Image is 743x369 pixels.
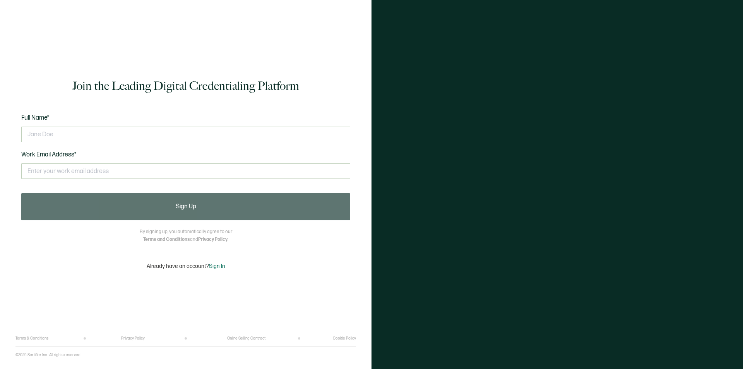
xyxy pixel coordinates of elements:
span: Work Email Address* [21,151,77,158]
p: ©2025 Sertifier Inc.. All rights reserved. [15,353,81,357]
input: Jane Doe [21,127,350,142]
p: Already have an account? [147,263,225,269]
a: Privacy Policy [121,336,145,341]
span: Full Name* [21,114,50,122]
input: Enter your work email address [21,163,350,179]
button: Sign Up [21,193,350,220]
a: Terms and Conditions [143,237,190,242]
a: Cookie Policy [333,336,356,341]
span: Sign Up [176,204,196,210]
span: Sign In [209,263,225,269]
a: Terms & Conditions [15,336,48,341]
p: By signing up, you automatically agree to our and . [140,228,232,244]
h1: Join the Leading Digital Credentialing Platform [72,78,299,94]
a: Privacy Policy [198,237,228,242]
a: Online Selling Contract [227,336,265,341]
